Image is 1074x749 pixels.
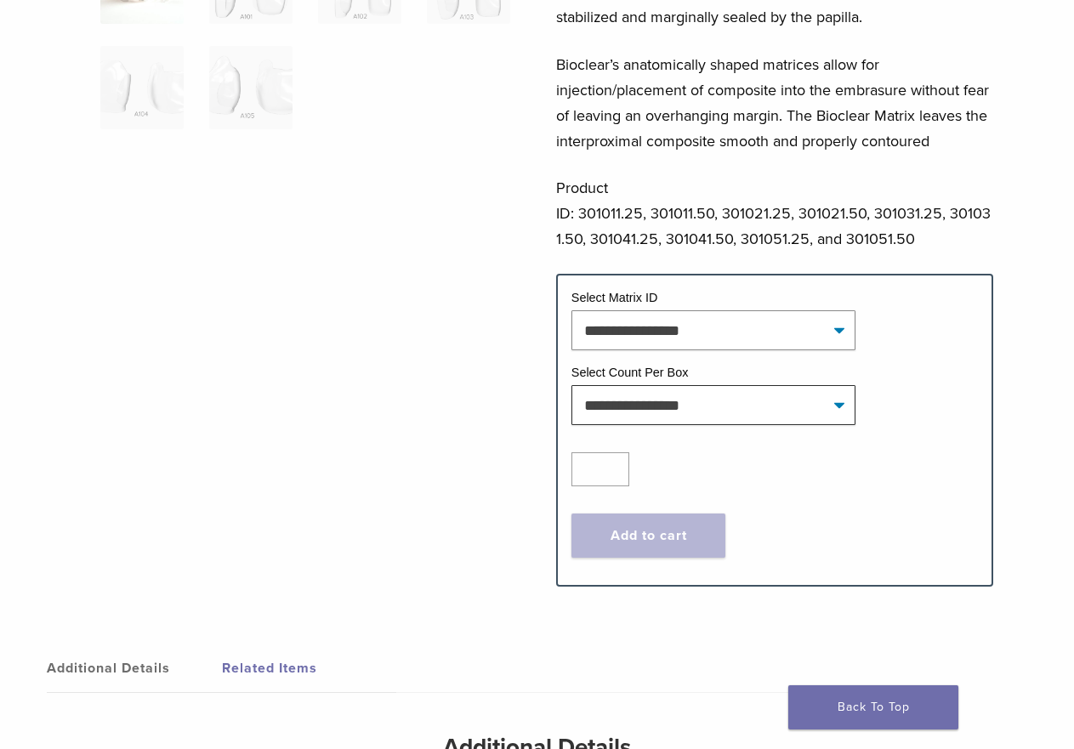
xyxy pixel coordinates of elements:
a: Additional Details [47,644,222,692]
button: Add to cart [571,514,726,558]
p: Bioclear’s anatomically shaped matrices allow for injection/placement of composite into the embra... [556,52,993,154]
a: Back To Top [788,685,958,729]
img: Original Anterior Matrix - A Series - Image 5 [100,46,184,129]
img: Original Anterior Matrix - A Series - Image 6 [209,46,293,129]
label: Select Matrix ID [571,291,658,304]
p: Product ID: 301011.25, 301011.50, 301021.25, 301021.50, 301031.25, 301031.50, 301041.25, 301041.5... [556,175,993,252]
label: Select Count Per Box [571,366,689,379]
a: Related Items [222,644,397,692]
